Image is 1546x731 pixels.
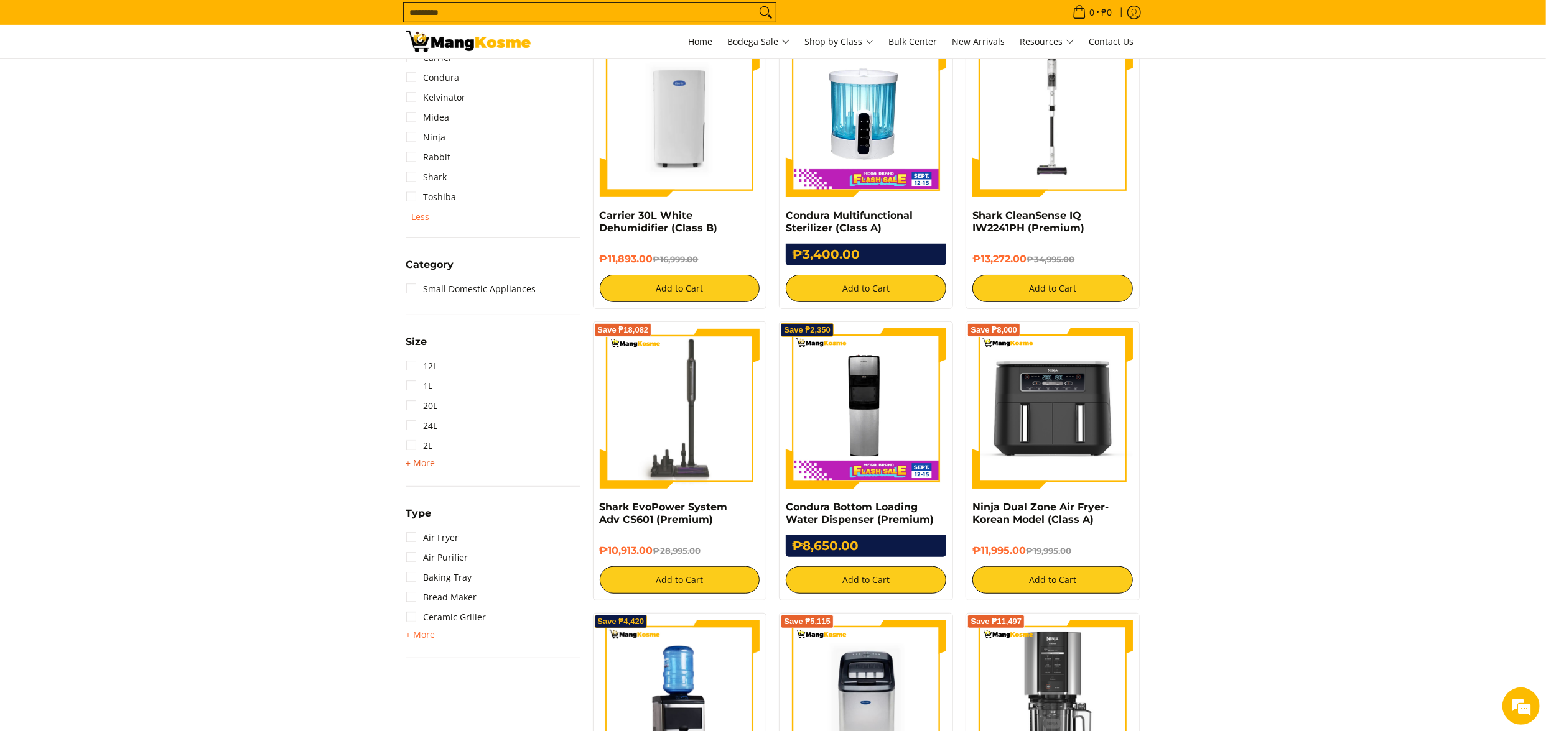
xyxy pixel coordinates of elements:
a: Contact Us [1083,25,1140,58]
div: Minimize live chat window [204,6,234,36]
span: Contact Us [1089,35,1134,47]
h6: ₱11,995.00 [972,545,1133,557]
span: New Arrivals [952,35,1005,47]
a: Ceramic Griller [406,607,487,627]
textarea: Type your message and hit 'Enter' [6,339,237,383]
a: Bulk Center [883,25,944,58]
summary: Open [406,508,432,528]
span: Save ₱5,115 [784,618,831,625]
summary: Open [406,260,454,279]
span: We're online! [72,157,172,282]
span: ₱0 [1100,8,1114,17]
summary: Open [406,456,435,471]
a: Condura [406,68,460,88]
del: ₱19,995.00 [1026,546,1071,556]
a: 20L [406,396,438,416]
span: Category [406,260,454,270]
a: Rabbit [406,147,451,167]
span: + More [406,630,435,640]
h6: ₱11,893.00 [600,253,760,265]
a: Condura Bottom Loading Water Dispenser (Premium) [786,501,934,525]
span: 0 [1088,8,1097,17]
span: Type [406,508,432,518]
del: ₱16,999.00 [653,254,699,264]
a: Midea [406,108,450,127]
a: Bread Maker [406,587,477,607]
h6: ₱10,913.00 [600,545,760,557]
a: Shop by Class [799,25,880,58]
a: Small Domestic Appliances [406,279,536,299]
a: Shark EvoPower System Adv CS601 (Premium) [600,501,728,525]
span: Save ₱11,497 [971,618,1022,625]
a: Condura Multifunctional Sterilizer (Class A) [786,209,913,234]
button: Add to Cart [600,275,760,302]
a: 1L [406,376,433,396]
a: Toshiba [406,187,457,207]
img: Small Appliances l Mang Kosme: Home Appliances Warehouse Sale [406,31,531,52]
del: ₱28,995.00 [653,546,701,556]
nav: Main Menu [543,25,1140,58]
a: Bodega Sale [722,25,796,58]
a: Resources [1014,25,1081,58]
button: Add to Cart [972,275,1133,302]
img: carrier-30-liter-dehumidier-premium-full-view-mang-kosme [600,37,760,197]
a: Shark CleanSense IQ IW2241PH (Premium) [972,209,1084,234]
summary: Open [406,212,430,222]
img: ninja-dual-zone-air-fryer-full-view-mang-kosme [972,328,1133,489]
a: Ninja [406,127,446,147]
button: Search [756,3,776,22]
a: Carrier 30L White Dehumidifier (Class B) [600,209,718,234]
a: Baking Tray [406,568,472,587]
img: Condura Bottom Loading Water Dispenser (Premium) [786,328,946,489]
a: 24L [406,416,438,436]
h6: ₱3,400.00 [786,244,946,265]
img: Condura Multifunctional Sterilizer (Class A) [786,37,946,197]
a: Ninja Dual Zone Air Fryer- Korean Model (Class A) [972,501,1109,525]
img: shark-evopower-wireless-vacuum-full-view-mang-kosme [600,328,760,489]
span: Save ₱4,420 [598,618,645,625]
span: Bulk Center [889,35,938,47]
span: Save ₱18,082 [598,326,649,334]
div: Chat with us now [65,70,209,86]
del: ₱34,995.00 [1027,254,1074,264]
span: Shop by Class [805,34,874,50]
button: Add to Cart [600,566,760,594]
span: Resources [1020,34,1074,50]
span: + More [406,458,435,468]
span: Bodega Sale [728,34,790,50]
a: Kelvinator [406,88,466,108]
a: Shark [406,167,447,187]
img: shark-cleansense-cordless-stick-vacuum-front-full-view-mang-kosme [972,37,1133,197]
span: • [1069,6,1116,19]
a: Air Purifier [406,548,468,568]
a: 12L [406,356,438,376]
button: Add to Cart [786,275,946,302]
span: Save ₱8,000 [971,326,1017,334]
a: New Arrivals [946,25,1012,58]
a: Home [682,25,719,58]
span: Home [689,35,713,47]
span: Size [406,337,427,347]
h6: ₱8,650.00 [786,535,946,557]
span: - Less [406,212,430,222]
summary: Open [406,337,427,356]
a: Air Fryer [406,528,459,548]
button: Add to Cart [972,566,1133,594]
span: Save ₱2,350 [784,326,831,334]
h6: ₱13,272.00 [972,253,1133,265]
summary: Open [406,627,435,642]
button: Add to Cart [786,566,946,594]
a: 2L [406,436,433,456]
